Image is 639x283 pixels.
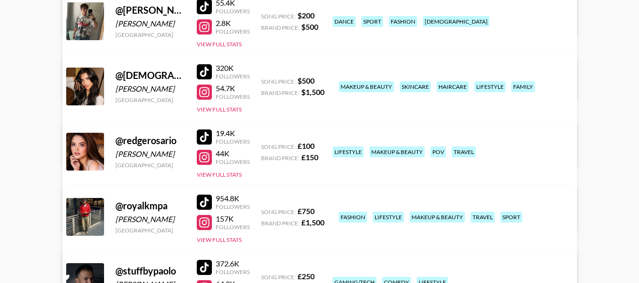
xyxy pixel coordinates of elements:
div: skincare [400,81,431,92]
div: dance [333,16,356,27]
div: lifestyle [373,212,404,223]
div: 954.8K [216,194,250,203]
span: Song Price: [261,13,296,20]
div: [DEMOGRAPHIC_DATA] [423,16,490,27]
div: travel [452,146,476,157]
span: Song Price: [261,274,296,281]
div: [GEOGRAPHIC_DATA] [115,96,185,103]
div: haircare [437,81,469,92]
strong: £ 750 [298,206,315,215]
span: Brand Price: [261,24,299,31]
div: 372.6K [216,259,250,268]
div: @ redgerosario [115,135,185,146]
div: [PERSON_NAME] [115,84,185,94]
strong: $ 500 [298,76,315,85]
div: Followers [216,8,250,15]
strong: £ 1,500 [301,218,324,227]
div: Followers [216,158,250,165]
div: makeup & beauty [339,81,394,92]
div: 54.7K [216,84,250,93]
div: [PERSON_NAME] [115,214,185,224]
div: makeup & beauty [369,146,425,157]
div: 44K [216,149,250,158]
strong: £ 150 [301,153,318,162]
div: [PERSON_NAME] [115,149,185,159]
div: [GEOGRAPHIC_DATA] [115,162,185,169]
div: fashion [339,212,367,223]
div: @ stuffbypaolo [115,265,185,277]
button: View Full Stats [197,41,242,48]
strong: $ 200 [298,11,315,20]
div: 19.4K [216,129,250,138]
span: Song Price: [261,208,296,215]
div: pov [430,146,446,157]
div: Followers [216,268,250,275]
div: makeup & beauty [410,212,465,223]
span: Song Price: [261,143,296,150]
div: fashion [389,16,417,27]
div: Followers [216,93,250,100]
div: [PERSON_NAME] [115,19,185,28]
div: sport [500,212,522,223]
span: Brand Price: [261,154,299,162]
div: @ [DEMOGRAPHIC_DATA] [115,69,185,81]
div: [GEOGRAPHIC_DATA] [115,31,185,38]
strong: £ 250 [298,272,315,281]
div: 157K [216,214,250,223]
strong: £ 100 [298,141,315,150]
strong: $ 500 [301,22,318,31]
div: 2.8K [216,18,250,28]
span: Song Price: [261,78,296,85]
div: Followers [216,203,250,210]
div: @ [PERSON_NAME].[PERSON_NAME].161 [115,4,185,16]
div: sport [361,16,383,27]
div: Followers [216,223,250,231]
span: Brand Price: [261,220,299,227]
div: [GEOGRAPHIC_DATA] [115,227,185,234]
div: lifestyle [333,146,364,157]
div: Followers [216,28,250,35]
div: lifestyle [474,81,506,92]
strong: $ 1,500 [301,87,324,96]
button: View Full Stats [197,236,242,243]
span: Brand Price: [261,89,299,96]
button: View Full Stats [197,106,242,113]
button: View Full Stats [197,171,242,178]
div: 320K [216,63,250,73]
div: family [511,81,535,92]
div: travel [471,212,495,223]
div: @ royalkmpa [115,200,185,212]
div: Followers [216,138,250,145]
div: Followers [216,73,250,80]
